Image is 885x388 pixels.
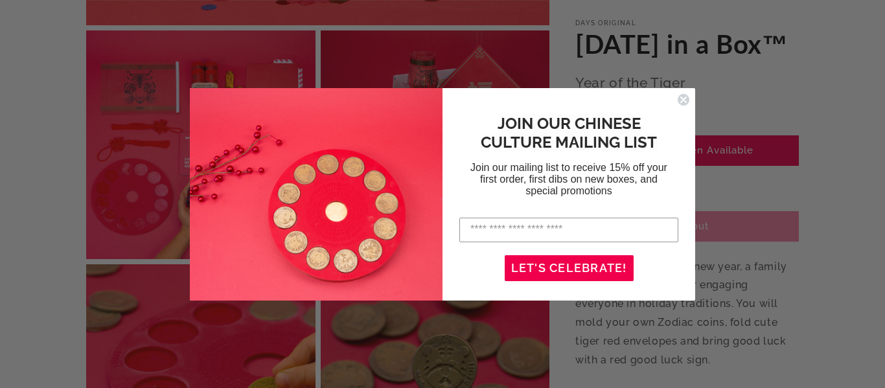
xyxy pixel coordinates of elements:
[190,88,442,301] img: 6e4bc8b2-3a8e-4aff-aefd-35d45e8ceb8c.jpeg
[470,162,667,196] span: Join our mailing list to receive 15% off your first order, first dibs on new boxes, and special p...
[459,218,678,242] input: Enter your email address
[481,114,657,152] span: JOIN OUR CHINESE CULTURE MAILING LIST
[677,93,690,106] button: Close dialog
[505,255,634,281] button: LET'S CELEBRATE!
